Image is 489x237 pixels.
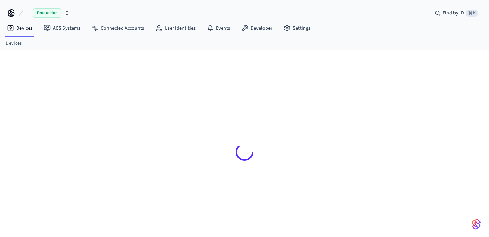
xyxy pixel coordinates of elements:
[201,22,236,35] a: Events
[150,22,201,35] a: User Identities
[429,7,483,19] div: Find by ID⌘ K
[466,10,478,17] span: ⌘ K
[86,22,150,35] a: Connected Accounts
[33,8,61,18] span: Production
[472,219,481,230] img: SeamLogoGradient.69752ec5.svg
[278,22,316,35] a: Settings
[38,22,86,35] a: ACS Systems
[442,10,464,17] span: Find by ID
[6,40,22,47] a: Devices
[236,22,278,35] a: Developer
[1,22,38,35] a: Devices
